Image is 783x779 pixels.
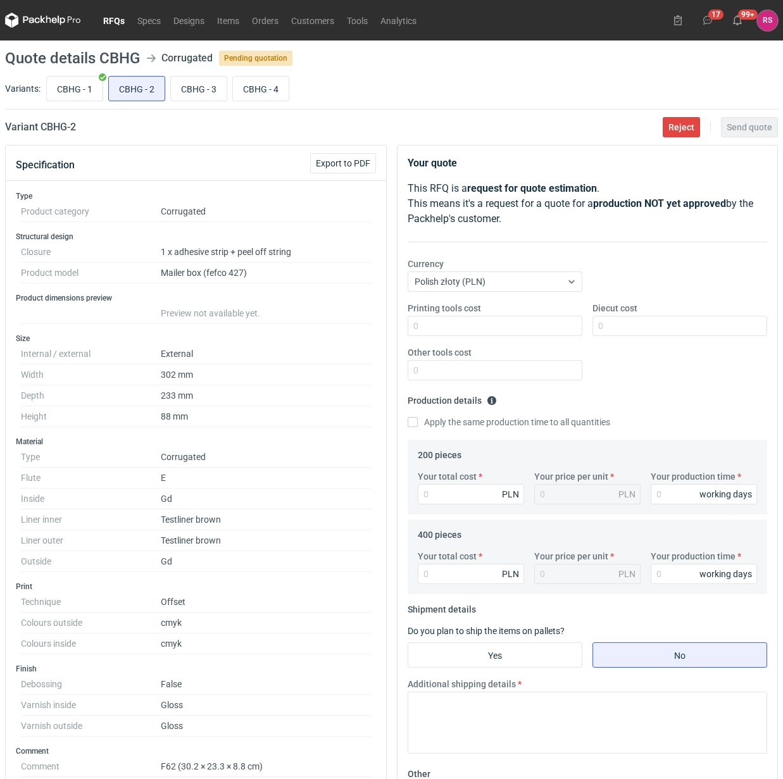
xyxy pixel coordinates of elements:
[699,488,752,501] div: working days
[161,756,371,777] dd: F62 (30.2 × 23.3 × 8.8 cm)
[5,82,41,95] label: Variants:
[651,484,757,504] input: 0
[232,76,289,101] label: CBHG - 4
[21,365,161,385] dt: Width
[592,642,767,668] label: No
[651,470,736,483] label: Your production time
[310,153,376,173] button: Export to PDF
[16,664,376,674] h3: Finish
[727,10,748,30] button: 99+
[161,385,371,406] dd: 233 mm
[161,592,371,613] dd: Offset
[161,530,371,551] dd: Testliner brown
[21,551,161,572] dt: Outside
[16,746,376,756] h3: Comment
[408,258,444,270] label: Currency
[21,468,161,489] dt: Flute
[161,509,371,530] dd: Testliner brown
[418,550,477,563] label: Your total cost
[618,488,636,501] div: PLN
[21,633,161,654] dt: Colours inside
[21,447,161,468] dt: Type
[408,316,582,336] input: 0
[21,509,161,530] dt: Liner inner
[699,568,752,580] div: working days
[21,674,161,695] dt: Debossing
[16,582,376,592] h3: Print
[170,76,227,101] label: CBHG - 3
[161,242,371,263] dd: 1 x adhesive strip + peel off string
[161,674,371,695] dd: False
[161,633,371,654] dd: cmyk
[21,716,161,737] dt: Varnish outside
[408,764,430,779] legend: Other
[408,678,516,690] label: Additional shipping details
[418,564,524,584] input: 0
[408,360,582,380] input: 0
[21,489,161,509] dt: Inside
[408,181,768,227] p: This RFQ is a . This means it's a request for a quote for a by the Packhelp's customer.
[408,390,497,406] legend: Production details
[21,592,161,613] dt: Technique
[211,13,246,28] a: Items
[16,333,376,344] h3: Size
[534,550,608,563] label: Your price per unit
[618,568,636,580] div: PLN
[21,756,161,777] dt: Comment
[161,468,371,489] dd: E
[285,13,341,28] a: Customers
[161,263,371,284] dd: Mailer box (fefco 427)
[651,564,757,584] input: 0
[316,159,370,168] span: Export to PDF
[408,599,476,614] legend: Shipment details
[727,123,772,132] span: Send quote
[502,568,519,580] div: PLN
[21,613,161,633] dt: Colours outside
[21,406,161,427] dt: Height
[592,316,767,336] input: 0
[418,445,461,460] legend: 200 pieces
[5,13,81,28] svg: Packhelp Pro
[757,10,778,31] button: RS
[374,13,423,28] a: Analytics
[16,293,376,303] h3: Product dimensions preview
[721,117,778,137] button: Send quote
[408,157,457,169] strong: Your quote
[16,150,75,180] button: Specification
[161,489,371,509] dd: Gd
[16,437,376,447] h3: Material
[161,551,371,572] dd: Gd
[108,76,165,101] label: CBHG - 2
[161,308,260,318] span: Preview not available yet.
[418,484,524,504] input: 0
[161,613,371,633] dd: cmyk
[161,344,371,365] dd: External
[663,117,700,137] button: Reject
[161,51,213,66] div: Corrugated
[219,51,292,66] span: Pending quotation
[408,416,610,428] label: Apply the same production time to all quantities
[5,51,140,66] h1: Quote details CBHG
[21,263,161,284] dt: Product model
[757,10,778,31] div: Rafał Stani
[668,123,694,132] span: Reject
[5,120,76,135] h2: Variant CBHG - 2
[651,550,736,563] label: Your production time
[131,13,167,28] a: Specs
[534,470,608,483] label: Your price per unit
[46,76,103,101] label: CBHG - 1
[21,385,161,406] dt: Depth
[161,406,371,427] dd: 88 mm
[21,695,161,716] dt: Varnish inside
[161,365,371,385] dd: 302 mm
[592,302,637,315] label: Diecut cost
[502,488,519,501] div: PLN
[21,242,161,263] dt: Closure
[97,13,131,28] a: RFQs
[21,530,161,551] dt: Liner outer
[16,191,376,201] h3: Type
[408,642,582,668] label: Yes
[167,13,211,28] a: Designs
[415,277,485,287] span: Polish złoty (PLN)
